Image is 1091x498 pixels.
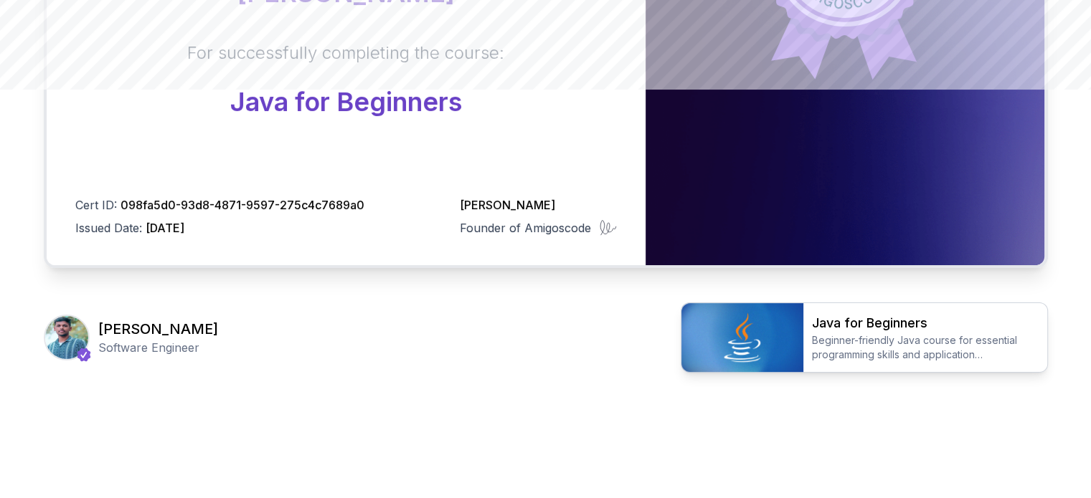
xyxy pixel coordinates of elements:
p: Founder of Amigoscode [460,219,591,236]
span: [DATE] [146,221,184,235]
p: Java for Beginners [187,87,504,116]
p: For successfully completing the course: [187,42,504,64]
p: Beginner-friendly Java course for essential programming skills and application development [812,333,1039,362]
img: course thumbnail [681,303,803,372]
h3: [PERSON_NAME] [98,319,218,339]
p: Software Engineer [98,339,218,356]
p: [PERSON_NAME] [460,196,617,214]
h2: Java for Beginners [812,313,1039,333]
span: 098fa5d0-93d8-4871-9597-275c4c7689a0 [121,198,364,212]
a: course thumbnailJava for BeginnersBeginner-friendly Java course for essential programming skills ... [681,302,1048,373]
p: Issued Date: [75,219,364,236]
p: Cert ID: [75,196,364,214]
img: Jothiswaran S [45,316,88,359]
